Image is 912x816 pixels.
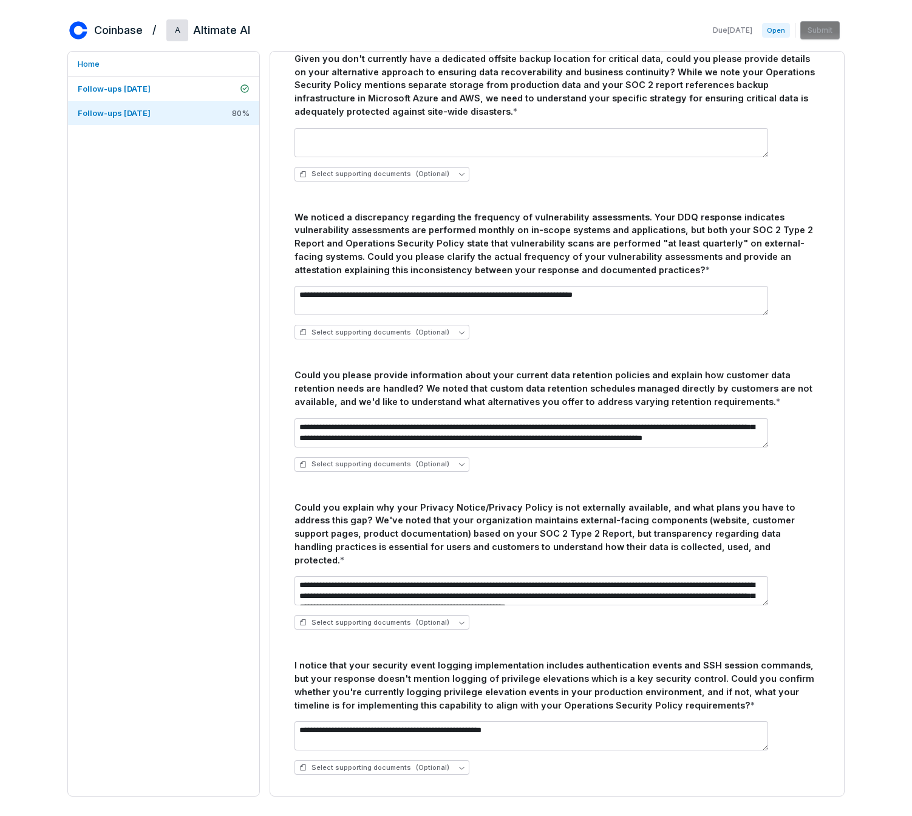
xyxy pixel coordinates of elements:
[713,25,752,35] span: Due [DATE]
[294,52,820,118] div: Given you don't currently have a dedicated offsite backup location for critical data, could you p...
[299,618,449,627] span: Select supporting documents
[78,108,151,118] span: Follow-ups [DATE]
[299,169,449,178] span: Select supporting documents
[232,107,250,118] span: 80 %
[416,763,449,772] span: (Optional)
[68,101,259,125] a: Follow-ups [DATE]80%
[94,22,143,38] h2: Coinbase
[294,501,820,567] div: Could you explain why your Privacy Notice/Privacy Policy is not externally available, and what pl...
[68,52,259,76] a: Home
[416,328,449,337] span: (Optional)
[78,84,151,93] span: Follow-ups [DATE]
[299,460,449,469] span: Select supporting documents
[416,618,449,627] span: (Optional)
[762,23,790,38] span: Open
[193,22,250,38] h2: Altimate AI
[294,369,820,408] div: Could you please provide information about your current data retention policies and explain how c...
[299,328,449,337] span: Select supporting documents
[68,76,259,101] a: Follow-ups [DATE]
[294,659,820,712] div: I notice that your security event logging implementation includes authentication events and SSH s...
[416,169,449,178] span: (Optional)
[416,460,449,469] span: (Optional)
[299,763,449,772] span: Select supporting documents
[152,19,157,38] h2: /
[294,211,820,277] div: We noticed a discrepancy regarding the frequency of vulnerability assessments. Your DDQ response ...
